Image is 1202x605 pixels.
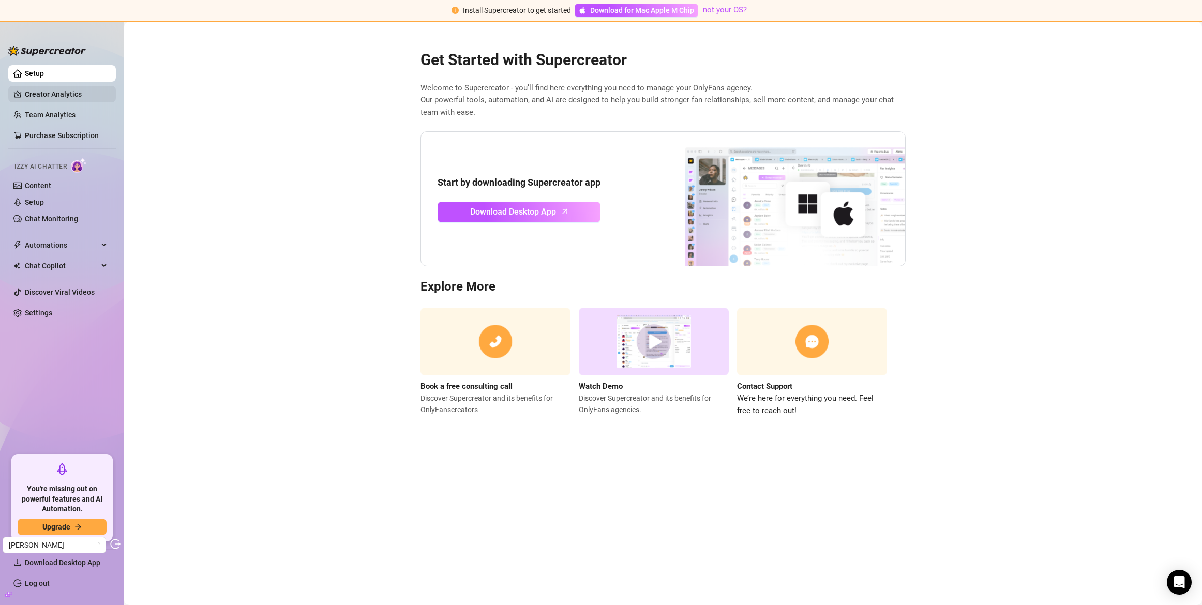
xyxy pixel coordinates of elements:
a: Watch DemoDiscover Supercreator and its benefits for OnlyFans agencies. [579,308,729,417]
span: Automations [25,237,98,253]
a: not your OS? [703,5,747,14]
a: Content [25,182,51,190]
span: We’re here for everything you need. Feel free to reach out! [737,392,887,417]
img: contact support [737,308,887,375]
span: thunderbolt [13,241,22,249]
a: Team Analytics [25,111,76,119]
span: Chat Copilot [25,258,98,274]
h2: Get Started with Supercreator [420,50,906,70]
span: You're missing out on powerful features and AI Automation. [18,484,107,515]
a: Setup [25,198,44,206]
a: Discover Viral Videos [25,288,95,296]
strong: Book a free consulting call [420,382,513,391]
a: Download Desktop Apparrow-up [438,202,600,222]
img: supercreator demo [579,308,729,375]
span: Discover Supercreator and its benefits for OnlyFans creators [420,392,570,415]
span: exclamation-circle [452,7,459,14]
span: Izzy AI Chatter [14,162,67,172]
span: Upgrade [42,523,70,531]
strong: Watch Demo [579,382,623,391]
span: loading [94,542,100,548]
button: Upgradearrow-right [18,519,107,535]
span: Welcome to Supercreator - you’ll find here everything you need to manage your OnlyFans agency. Ou... [420,82,906,119]
div: Open Intercom Messenger [1167,570,1192,595]
img: consulting call [420,308,570,375]
span: logout [110,539,121,549]
a: Settings [25,309,52,317]
span: download [13,558,22,567]
img: Chat Copilot [13,262,20,269]
span: apple [579,7,586,14]
a: Download for Mac Apple M Chip [575,4,698,17]
img: AI Chatter [71,158,87,173]
img: download app [647,132,905,266]
a: Log out [25,579,50,587]
a: Setup [25,69,44,78]
span: Chloe [9,537,100,553]
span: build [5,591,12,598]
span: arrow-right [74,523,82,531]
span: Download Desktop App [25,558,100,567]
span: Install Supercreator to get started [463,6,571,14]
strong: Contact Support [737,382,792,391]
a: Creator Analytics [25,86,108,102]
a: Chat Monitoring [25,215,78,223]
span: Download for Mac Apple M Chip [590,5,694,16]
span: rocket [56,463,68,475]
strong: Start by downloading Supercreator app [438,177,600,188]
img: logo-BBDzfeDw.svg [8,46,86,56]
span: Discover Supercreator and its benefits for OnlyFans agencies. [579,392,729,415]
span: Download Desktop App [470,205,556,218]
span: arrow-up [559,205,571,217]
h3: Explore More [420,279,906,295]
a: Purchase Subscription [25,127,108,144]
a: Book a free consulting callDiscover Supercreator and its benefits for OnlyFanscreators [420,308,570,417]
